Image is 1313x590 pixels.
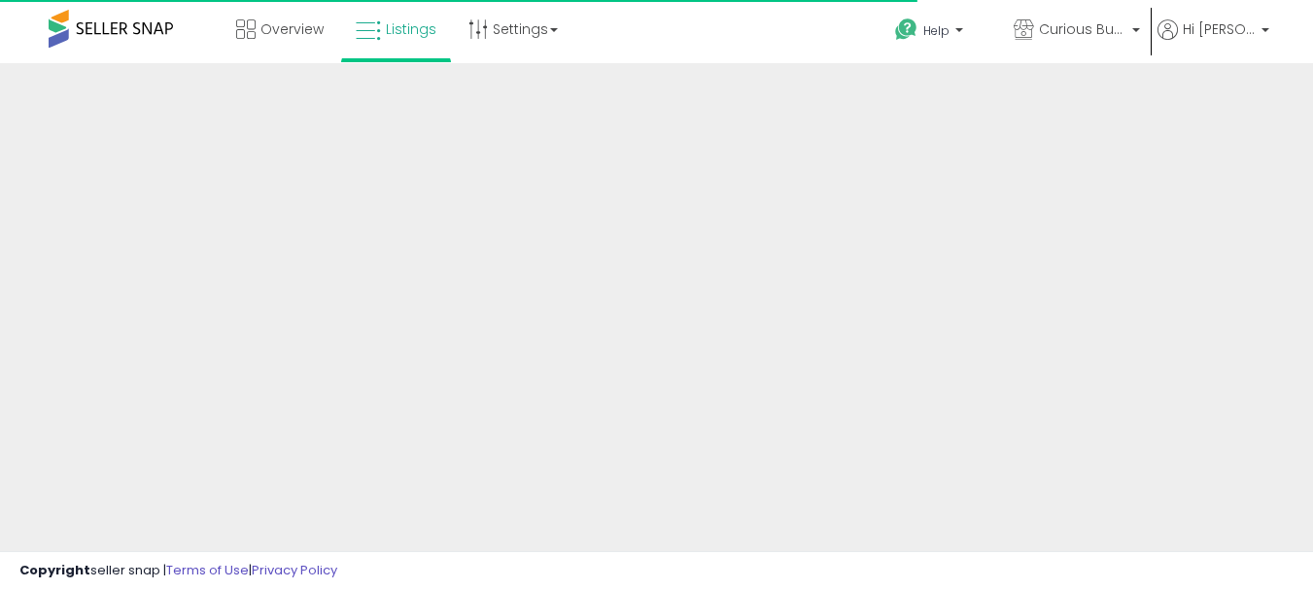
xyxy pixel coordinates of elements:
[894,17,918,42] i: Get Help
[252,561,337,579] a: Privacy Policy
[166,561,249,579] a: Terms of Use
[923,22,950,39] span: Help
[386,19,436,39] span: Listings
[19,562,337,580] div: seller snap | |
[1158,19,1269,63] a: Hi [PERSON_NAME]
[1183,19,1256,39] span: Hi [PERSON_NAME]
[19,561,90,579] strong: Copyright
[260,19,324,39] span: Overview
[1039,19,1126,39] span: Curious Buy Nature
[880,3,996,63] a: Help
